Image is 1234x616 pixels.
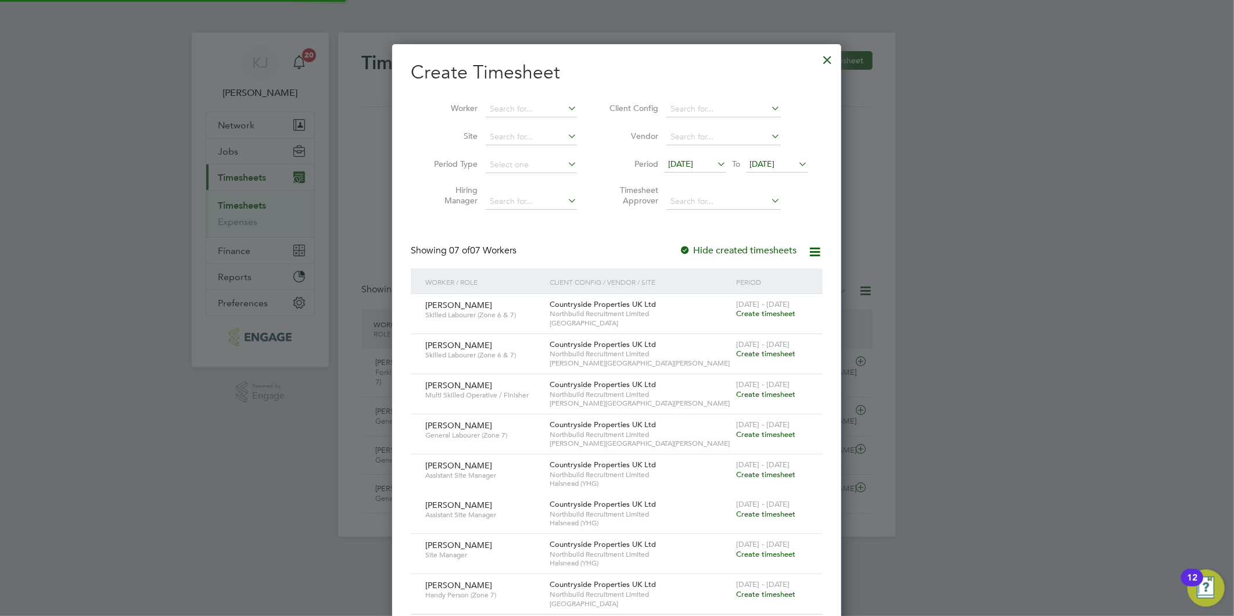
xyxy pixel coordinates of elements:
label: Period Type [425,159,478,169]
span: [PERSON_NAME] [425,300,492,310]
span: Create timesheet [736,589,795,599]
input: Search for... [666,101,781,117]
span: Northbuild Recruitment Limited [550,550,730,559]
span: [DATE] [668,159,693,169]
button: Open Resource Center, 12 new notifications [1188,570,1225,607]
span: [PERSON_NAME] [425,460,492,471]
span: [PERSON_NAME] [425,540,492,550]
label: Worker [425,103,478,113]
div: Showing [411,245,519,257]
span: Halsnead (YHG) [550,479,730,488]
span: Halsnead (YHG) [550,558,730,568]
h2: Create Timesheet [411,60,823,85]
span: Create timesheet [736,429,795,439]
span: Northbuild Recruitment Limited [550,510,730,519]
span: [DATE] - [DATE] [736,339,790,349]
span: Handy Person (Zone 7) [425,590,541,600]
span: Create timesheet [736,349,795,359]
label: Timesheet Approver [606,185,658,206]
span: [DATE] - [DATE] [736,539,790,549]
span: [DATE] - [DATE] [736,299,790,309]
label: Vendor [606,131,658,141]
span: [DATE] - [DATE] [736,499,790,509]
input: Select one [486,157,577,173]
div: 12 [1187,578,1197,593]
span: [GEOGRAPHIC_DATA] [550,318,730,328]
span: Countryside Properties UK Ltd [550,460,656,470]
label: Hiring Manager [425,185,478,206]
span: Countryside Properties UK Ltd [550,339,656,349]
span: [PERSON_NAME][GEOGRAPHIC_DATA][PERSON_NAME] [550,399,730,408]
span: Countryside Properties UK Ltd [550,539,656,549]
span: [PERSON_NAME][GEOGRAPHIC_DATA][PERSON_NAME] [550,359,730,368]
span: Assistant Site Manager [425,471,541,480]
span: Create timesheet [736,549,795,559]
div: Client Config / Vendor / Site [547,268,733,295]
span: Skilled Labourer (Zone 6 & 7) [425,310,541,320]
span: Northbuild Recruitment Limited [550,590,730,599]
span: [PERSON_NAME] [425,500,492,510]
span: Skilled Labourer (Zone 6 & 7) [425,350,541,360]
input: Search for... [666,194,781,210]
input: Search for... [666,129,781,145]
span: [PERSON_NAME] [425,420,492,431]
span: [DATE] [750,159,775,169]
label: Client Config [606,103,658,113]
input: Search for... [486,129,577,145]
span: Northbuild Recruitment Limited [550,390,730,399]
label: Hide created timesheets [679,245,797,256]
label: Period [606,159,658,169]
span: Northbuild Recruitment Limited [550,430,730,439]
span: 07 Workers [449,245,516,256]
span: [PERSON_NAME] [425,340,492,350]
input: Search for... [486,194,577,210]
span: Create timesheet [736,509,795,519]
span: Countryside Properties UK Ltd [550,499,656,509]
span: [DATE] - [DATE] [736,579,790,589]
span: Northbuild Recruitment Limited [550,349,730,359]
input: Search for... [486,101,577,117]
span: Create timesheet [736,309,795,318]
span: [PERSON_NAME][GEOGRAPHIC_DATA][PERSON_NAME] [550,439,730,448]
span: Create timesheet [736,470,795,479]
span: [DATE] - [DATE] [736,420,790,429]
span: Countryside Properties UK Ltd [550,579,656,589]
label: Site [425,131,478,141]
span: Countryside Properties UK Ltd [550,420,656,429]
span: [DATE] - [DATE] [736,460,790,470]
span: Create timesheet [736,389,795,399]
span: 07 of [449,245,470,256]
span: [PERSON_NAME] [425,580,492,590]
div: Worker / Role [422,268,547,295]
span: Site Manager [425,550,541,560]
span: To [729,156,744,171]
div: Period [733,268,811,295]
span: Northbuild Recruitment Limited [550,470,730,479]
span: Assistant Site Manager [425,510,541,520]
span: Countryside Properties UK Ltd [550,299,656,309]
span: Countryside Properties UK Ltd [550,379,656,389]
span: Multi Skilled Operative / Finisher [425,391,541,400]
span: [DATE] - [DATE] [736,379,790,389]
span: Northbuild Recruitment Limited [550,309,730,318]
span: [PERSON_NAME] [425,380,492,391]
span: [GEOGRAPHIC_DATA] [550,599,730,608]
span: General Labourer (Zone 7) [425,431,541,440]
span: Halsnead (YHG) [550,518,730,528]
